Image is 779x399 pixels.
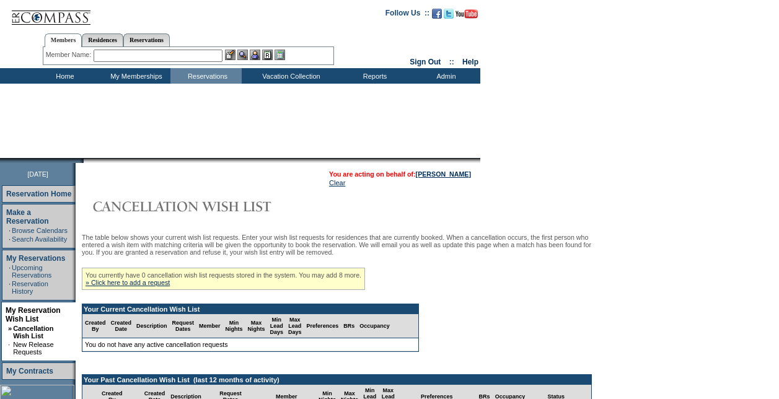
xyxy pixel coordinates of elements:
td: Min Lead Days [268,314,286,338]
a: Members [45,33,82,47]
a: Cancellation Wish List [13,325,53,340]
td: · [9,280,11,295]
td: Your Past Cancellation Wish List (last 12 months of activity) [82,375,591,385]
td: Request Dates [170,314,197,338]
a: My Reservations [6,254,65,263]
td: · [9,264,11,279]
td: Vacation Collection [242,68,338,84]
td: Home [28,68,99,84]
a: Upcoming Reservations [12,264,51,279]
td: Follow Us :: [385,7,429,22]
a: My Contracts [6,367,53,375]
img: b_calculator.gif [275,50,285,60]
td: · [9,227,11,234]
img: Impersonate [250,50,260,60]
img: blank.gif [84,158,85,163]
td: Created Date [108,314,134,338]
a: Become our fan on Facebook [432,12,442,20]
a: Clear [329,179,345,186]
img: View [237,50,248,60]
a: Browse Calendars [12,227,68,234]
a: New Release Requests [13,341,53,356]
a: Make a Reservation [6,208,49,226]
td: Preferences [304,314,341,338]
td: Max Lead Days [286,314,304,338]
td: Description [134,314,170,338]
td: BRs [341,314,357,338]
span: [DATE] [27,170,48,178]
td: Your Current Cancellation Wish List [82,304,418,314]
td: · [9,235,11,243]
a: Sign Out [410,58,441,66]
td: Admin [409,68,480,84]
a: My Reservation Wish List [6,306,61,323]
a: Residences [82,33,123,46]
td: My Memberships [99,68,170,84]
a: Reservations [123,33,170,46]
td: Min Nights [223,314,245,338]
a: Reservation Home [6,190,71,198]
a: Search Availability [12,235,67,243]
img: promoShadowLeftCorner.gif [79,158,84,163]
a: Follow us on Twitter [444,12,454,20]
img: Cancellation Wish List [82,194,330,219]
b: » [8,325,12,332]
td: Member [196,314,223,338]
td: Reservations [170,68,242,84]
img: Become our fan on Facebook [432,9,442,19]
a: [PERSON_NAME] [416,170,471,178]
div: Member Name: [46,50,94,60]
a: Reservation History [12,280,48,295]
img: Reservations [262,50,273,60]
img: Follow us on Twitter [444,9,454,19]
a: » Click here to add a request [86,279,170,286]
a: Subscribe to our YouTube Channel [456,12,478,20]
img: b_edit.gif [225,50,235,60]
td: You do not have any active cancellation requests [82,338,418,351]
img: Subscribe to our YouTube Channel [456,9,478,19]
a: Help [462,58,478,66]
span: :: [449,58,454,66]
div: You currently have 0 cancellation wish list requests stored in the system. You may add 8 more. [82,268,365,290]
td: Occupancy [357,314,392,338]
td: Created By [82,314,108,338]
td: Max Nights [245,314,268,338]
td: · [8,341,12,356]
span: You are acting on behalf of: [329,170,471,178]
td: Reports [338,68,409,84]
